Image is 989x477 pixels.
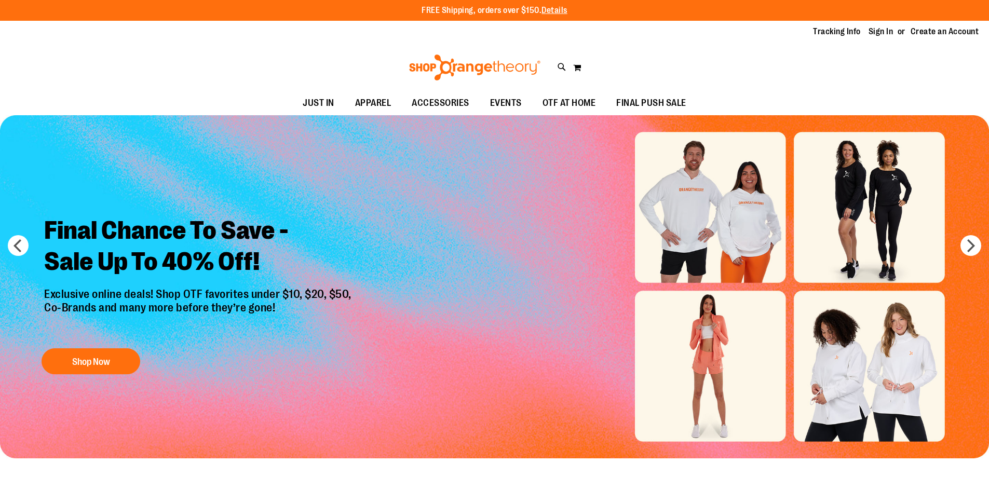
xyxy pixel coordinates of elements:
a: Tracking Info [813,26,861,37]
a: Sign In [869,26,893,37]
a: Final Chance To Save -Sale Up To 40% Off! Exclusive online deals! Shop OTF favorites under $10, $... [36,207,362,380]
button: Shop Now [42,348,140,374]
a: EVENTS [480,91,532,115]
button: next [960,235,981,256]
span: FINAL PUSH SALE [616,91,686,115]
img: Shop Orangetheory [408,54,542,80]
a: FINAL PUSH SALE [606,91,697,115]
p: FREE Shipping, orders over $150. [422,5,567,17]
span: OTF AT HOME [543,91,596,115]
a: ACCESSORIES [401,91,480,115]
h2: Final Chance To Save - Sale Up To 40% Off! [36,207,362,288]
a: JUST IN [292,91,345,115]
span: ACCESSORIES [412,91,469,115]
a: Details [541,6,567,15]
button: prev [8,235,29,256]
span: JUST IN [303,91,334,115]
a: APPAREL [345,91,402,115]
p: Exclusive online deals! Shop OTF favorites under $10, $20, $50, Co-Brands and many more before th... [36,288,362,338]
span: APPAREL [355,91,391,115]
span: EVENTS [490,91,522,115]
a: Create an Account [911,26,979,37]
a: OTF AT HOME [532,91,606,115]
